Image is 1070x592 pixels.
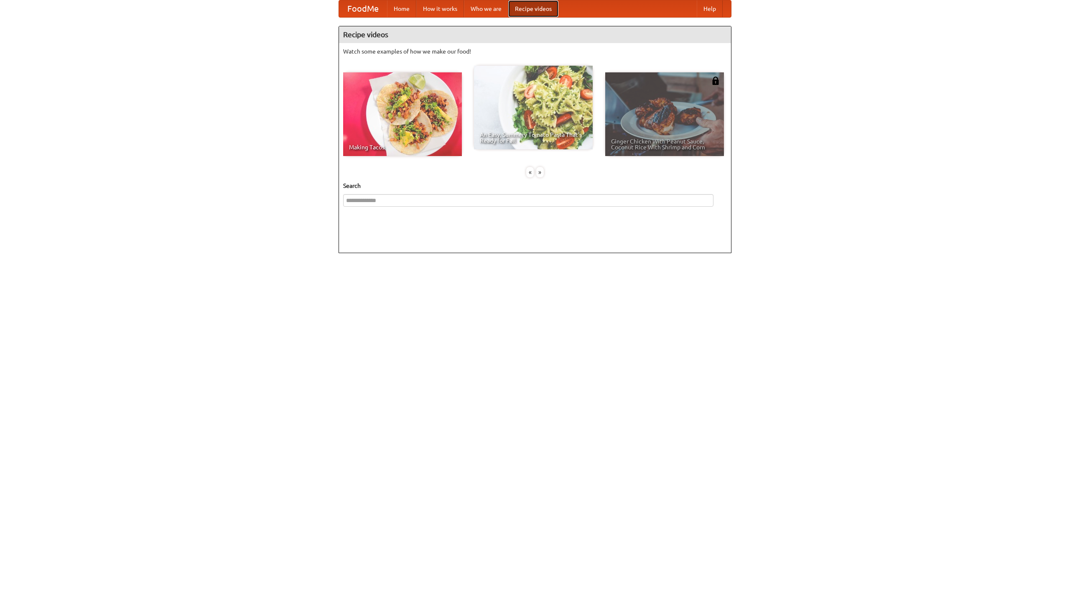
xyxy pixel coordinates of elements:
div: « [526,167,534,177]
h5: Search [343,182,727,190]
a: Recipe videos [508,0,558,17]
a: Who we are [464,0,508,17]
a: FoodMe [339,0,387,17]
p: Watch some examples of how we make our food! [343,47,727,56]
img: 483408.png [711,77,720,85]
h4: Recipe videos [339,26,731,43]
a: Making Tacos [343,72,462,156]
div: » [536,167,544,177]
a: How it works [416,0,464,17]
a: An Easy, Summery Tomato Pasta That's Ready for Fall [474,66,593,149]
a: Home [387,0,416,17]
span: Making Tacos [349,144,456,150]
span: An Easy, Summery Tomato Pasta That's Ready for Fall [480,132,587,144]
a: Help [697,0,723,17]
